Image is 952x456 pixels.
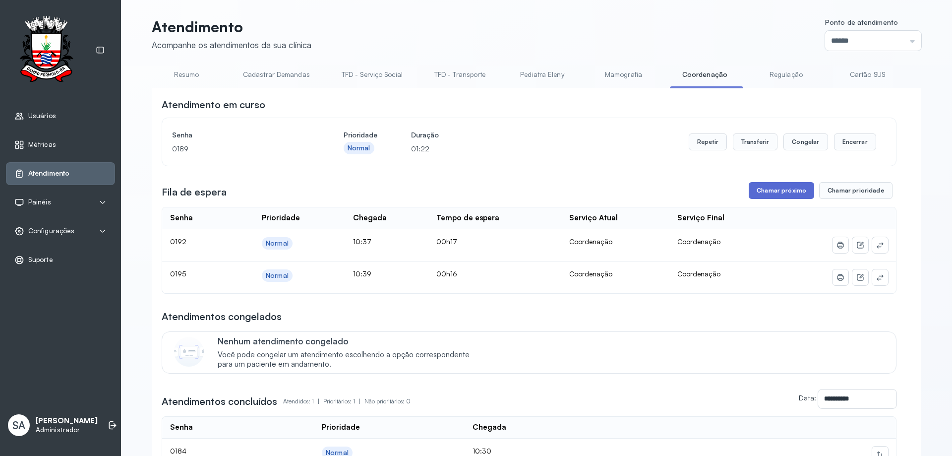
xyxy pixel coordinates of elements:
span: 0184 [170,447,186,455]
span: 0192 [170,237,186,246]
div: Chegada [473,423,506,432]
a: TFD - Serviço Social [332,66,413,83]
a: Regulação [751,66,821,83]
span: 10:39 [353,269,371,278]
p: 01:22 [411,142,439,156]
a: Resumo [152,66,221,83]
a: Métricas [14,140,107,150]
div: Normal [266,239,289,248]
span: Painéis [28,198,51,206]
button: Transferir [733,133,778,150]
a: Cartão SUS [833,66,902,83]
span: 00h17 [436,237,457,246]
h4: Duração [411,128,439,142]
p: Prioritários: 1 [323,394,364,408]
p: [PERSON_NAME] [36,416,98,426]
button: Chamar próximo [749,182,814,199]
p: Atendidos: 1 [283,394,323,408]
div: Coordenação [569,237,662,246]
a: TFD - Transporte [424,66,496,83]
a: Atendimento [14,169,107,179]
h4: Senha [172,128,310,142]
img: Imagem de CalloutCard [174,337,204,367]
span: 10:30 [473,447,491,455]
div: Senha [170,213,193,223]
a: Cadastrar Demandas [233,66,320,83]
span: 00h16 [436,269,457,278]
button: Congelar [783,133,828,150]
div: Acompanhe os atendimentos da sua clínica [152,40,311,50]
button: Encerrar [834,133,876,150]
p: Nenhum atendimento congelado [218,336,480,346]
h3: Atendimento em curso [162,98,265,112]
span: Ponto de atendimento [825,18,898,26]
span: Coordenação [677,237,720,246]
button: Repetir [689,133,727,150]
span: 10:37 [353,237,371,246]
h3: Fila de espera [162,185,227,199]
div: Normal [348,144,370,152]
a: Usuários [14,111,107,121]
h3: Atendimentos congelados [162,310,282,324]
div: Chegada [353,213,387,223]
span: Métricas [28,140,56,149]
p: 0189 [172,142,310,156]
a: Mamografia [589,66,658,83]
button: Chamar prioridade [819,182,892,199]
span: | [359,397,360,405]
a: Pediatra Eleny [507,66,577,83]
p: Não prioritários: 0 [364,394,411,408]
span: | [318,397,319,405]
div: Coordenação [569,269,662,278]
span: 0195 [170,269,186,278]
span: Atendimento [28,169,69,178]
label: Data: [799,393,816,402]
p: Administrador [36,426,98,434]
div: Normal [266,271,289,280]
img: Logotipo do estabelecimento [10,16,82,85]
span: Suporte [28,256,53,264]
span: Coordenação [677,269,720,278]
span: Configurações [28,227,74,235]
span: Você pode congelar um atendimento escolhendo a opção correspondente para um paciente em andamento. [218,350,480,369]
span: Usuários [28,112,56,120]
h4: Prioridade [344,128,377,142]
div: Tempo de espera [436,213,499,223]
div: Serviço Final [677,213,724,223]
div: Serviço Atual [569,213,618,223]
div: Prioridade [262,213,300,223]
div: Senha [170,423,193,432]
div: Prioridade [322,423,360,432]
h3: Atendimentos concluídos [162,394,277,408]
p: Atendimento [152,18,311,36]
a: Coordenação [670,66,739,83]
